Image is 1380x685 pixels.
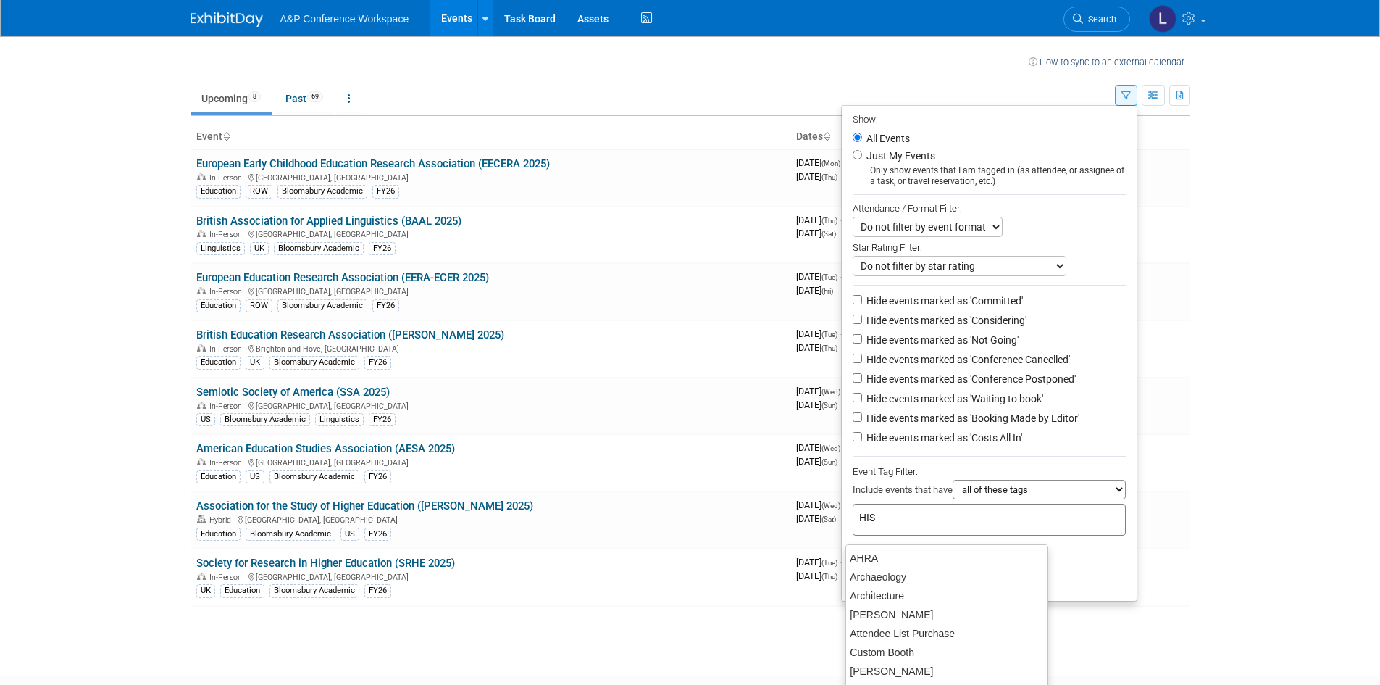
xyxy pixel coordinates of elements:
div: US [196,413,215,426]
div: [GEOGRAPHIC_DATA], [GEOGRAPHIC_DATA] [196,570,785,582]
div: US [246,470,264,483]
div: FY26 [364,356,391,369]
span: (Wed) [821,502,840,510]
span: 69 [307,91,323,102]
div: UK [250,242,269,255]
img: Hybrid Event [197,515,206,523]
div: Education [196,528,241,541]
div: Attendee List Purchase [846,624,1048,643]
div: Linguistics [196,242,245,255]
span: 8 [248,91,261,102]
span: [DATE] [796,499,845,510]
div: FY26 [372,299,399,312]
img: Lianna Iwanikiw [1149,5,1176,33]
a: Sort by Start Date [823,130,830,142]
label: Hide events marked as 'Not Going' [863,333,1019,347]
span: - [840,328,842,339]
div: Event Tag Filter: [853,463,1126,480]
span: [DATE] [796,171,837,182]
a: American Education Studies Association (AESA 2025) [196,442,455,455]
a: British Association for Applied Linguistics (BAAL 2025) [196,215,461,228]
img: ExhibitDay [191,12,263,27]
span: [DATE] [796,228,836,238]
span: [DATE] [796,328,842,339]
label: Hide events marked as 'Waiting to book' [863,391,1043,406]
span: [DATE] [796,456,837,467]
span: Hybrid [209,515,235,525]
div: Architecture [846,586,1048,605]
span: (Wed) [821,388,840,396]
div: FY26 [369,413,396,426]
span: [DATE] [796,399,837,410]
span: (Sun) [821,458,837,466]
div: [GEOGRAPHIC_DATA], [GEOGRAPHIC_DATA] [196,456,785,468]
img: In-Person Event [197,230,206,237]
div: Bloomsbury Academic [269,584,359,597]
span: In-Person [209,344,246,354]
div: ROW [246,299,272,312]
label: Hide events marked as 'Costs All In' [863,431,1022,445]
div: Star Rating Filter: [853,237,1126,256]
div: AHRA [846,549,1048,568]
img: In-Person Event [197,458,206,465]
span: (Tue) [821,273,837,281]
span: In-Person [209,573,246,582]
div: [GEOGRAPHIC_DATA], [GEOGRAPHIC_DATA] [196,513,785,525]
div: UK [196,584,215,597]
span: [DATE] [796,271,842,282]
span: In-Person [209,287,246,296]
span: (Thu) [821,344,837,352]
div: Brighton and Hove, [GEOGRAPHIC_DATA] [196,342,785,354]
div: Bloomsbury Academic [246,528,335,541]
div: Bloomsbury Academic [269,470,359,483]
a: Past69 [275,85,334,112]
label: Hide events marked as 'Conference Postponed' [863,372,1076,386]
span: (Thu) [821,573,837,581]
div: Bloomsbury Academic [277,299,367,312]
a: European Education Research Association (EERA-ECER 2025) [196,271,489,284]
div: [PERSON_NAME] [846,662,1048,681]
img: In-Person Event [197,573,206,580]
span: [DATE] [796,557,842,568]
span: [DATE] [796,342,837,353]
span: (Tue) [821,331,837,339]
span: - [840,271,842,282]
span: - [840,215,842,225]
div: Show: [853,109,1126,128]
div: [GEOGRAPHIC_DATA], [GEOGRAPHIC_DATA] [196,285,785,296]
a: Association for the Study of Higher Education ([PERSON_NAME] 2025) [196,499,533,512]
label: Hide events marked as 'Considering' [863,313,1026,328]
div: FY26 [364,528,391,541]
div: Education [220,584,264,597]
img: In-Person Event [197,173,206,180]
label: Hide events marked as 'Committed' [863,294,1023,308]
label: Hide events marked as 'Conference Cancelled' [863,352,1070,367]
span: (Mon) [821,159,840,167]
span: (Tue) [821,559,837,567]
img: In-Person Event [197,402,206,409]
div: Archaeology [846,568,1048,586]
div: FY26 [372,185,399,198]
span: - [840,557,842,568]
span: (Sat) [821,515,836,523]
span: In-Person [209,402,246,411]
label: Hide events marked as 'Booking Made by Editor' [863,411,1079,425]
div: [GEOGRAPHIC_DATA], [GEOGRAPHIC_DATA] [196,399,785,411]
span: (Sun) [821,402,837,410]
div: Education [196,470,241,483]
a: British Education Research Association ([PERSON_NAME] 2025) [196,328,504,341]
div: FY26 [364,584,391,597]
label: All Events [863,133,910,144]
span: [DATE] [796,386,845,397]
div: FY26 [364,470,391,483]
img: In-Person Event [197,287,206,294]
div: [GEOGRAPHIC_DATA], [GEOGRAPHIC_DATA] [196,228,785,239]
div: UK [246,356,264,369]
div: Linguistics [315,413,364,426]
div: FY26 [369,242,396,255]
span: In-Person [209,230,246,239]
a: Upcoming8 [191,85,272,112]
a: Search [1063,7,1130,32]
div: Custom Booth [846,643,1048,662]
input: Type tag and hit enter [859,510,1062,525]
